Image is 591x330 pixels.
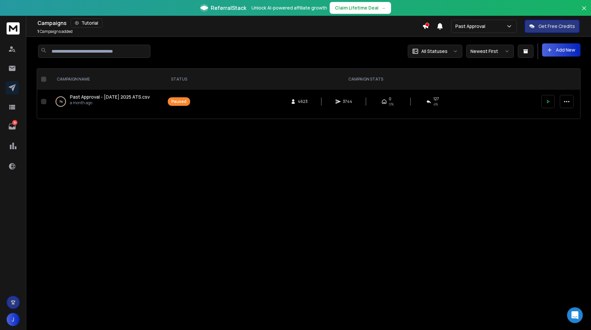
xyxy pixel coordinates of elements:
span: 0 [389,96,391,102]
span: 1 [37,29,39,34]
button: Newest First [466,45,514,58]
button: Tutorial [71,18,102,28]
th: CAMPAIGN STATS [194,69,537,90]
p: Unlock AI-powered affiliate growth [252,5,327,11]
div: Open Intercom Messenger [567,307,583,323]
button: J [7,313,20,326]
span: 4623 [298,99,308,104]
button: Close banner [580,4,588,20]
button: Get Free Credits [525,20,580,33]
span: 3744 [343,99,352,104]
span: 127 [433,96,439,102]
button: Add New [542,43,580,57]
p: All Statuses [421,48,448,55]
span: → [381,5,386,11]
td: 7%Past Approval - [DATE] 2025 ATS.csva month ago [49,90,164,113]
div: Paused [171,99,186,104]
span: 0% [389,102,394,107]
p: 7 % [59,98,63,105]
a: 30 [6,120,19,133]
span: 4 % [433,102,438,107]
button: Claim Lifetime Deal→ [330,2,391,14]
p: Get Free Credits [538,23,575,30]
p: 30 [12,120,17,125]
th: STATUS [164,69,194,90]
p: Past Approval [455,23,488,30]
th: CAMPAIGN NAME [49,69,164,90]
a: Past Approval - [DATE] 2025 ATS.csv [70,94,150,100]
p: Campaigns added [37,29,73,34]
div: Campaigns [37,18,422,28]
p: a month ago [70,100,150,106]
span: ReferralStack [211,4,246,12]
